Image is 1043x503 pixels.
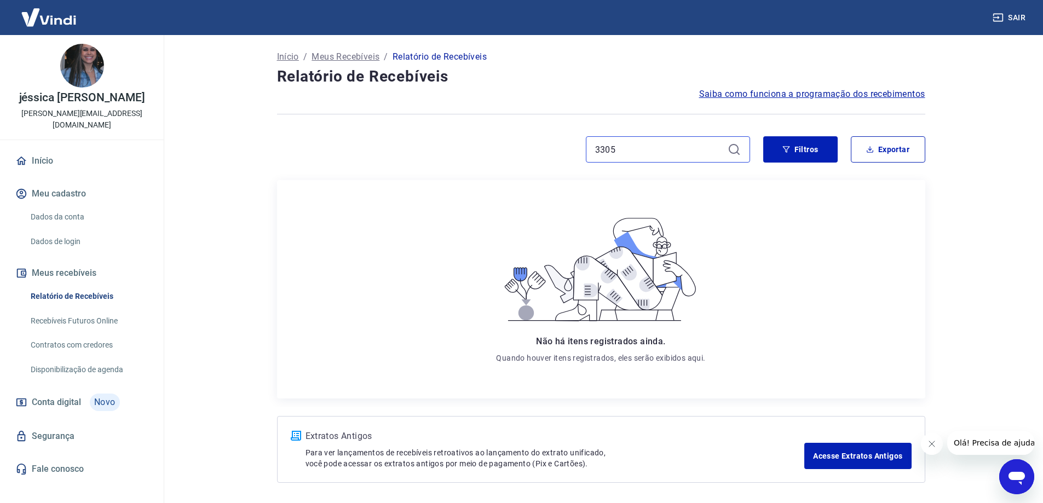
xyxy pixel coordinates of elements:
iframe: Botão para abrir a janela de mensagens [999,459,1034,494]
a: Acesse Extratos Antigos [804,443,911,469]
button: Sair [990,8,1030,28]
button: Meu cadastro [13,182,151,206]
p: / [384,50,388,63]
a: Recebíveis Futuros Online [26,310,151,332]
span: Não há itens registrados ainda. [536,336,665,346]
a: Contratos com credores [26,334,151,356]
iframe: Fechar mensagem [921,433,943,455]
p: Relatório de Recebíveis [393,50,487,63]
button: Exportar [851,136,925,163]
p: / [303,50,307,63]
a: Segurança [13,424,151,448]
img: Vindi [13,1,84,34]
iframe: Mensagem da empresa [947,431,1034,455]
span: Conta digital [32,395,81,410]
a: Disponibilização de agenda [26,359,151,381]
p: jéssica [PERSON_NAME] [19,92,145,103]
p: Quando houver itens registrados, eles serão exibidos aqui. [496,352,705,363]
input: Busque pelo número do pedido [595,141,723,158]
a: Início [277,50,299,63]
a: Conta digitalNovo [13,389,151,415]
button: Filtros [763,136,838,163]
p: Para ver lançamentos de recebíveis retroativos ao lançamento do extrato unificado, você pode aces... [306,447,805,469]
span: Olá! Precisa de ajuda? [7,8,92,16]
a: Dados de login [26,230,151,253]
button: Meus recebíveis [13,261,151,285]
a: Dados da conta [26,206,151,228]
h4: Relatório de Recebíveis [277,66,925,88]
a: Início [13,149,151,173]
a: Meus Recebíveis [312,50,379,63]
span: Novo [90,394,120,411]
a: Relatório de Recebíveis [26,285,151,308]
img: f1f0c2e7-e0fb-4524-b7af-f6822354cf7e.jpeg [60,44,104,88]
a: Saiba como funciona a programação dos recebimentos [699,88,925,101]
p: Extratos Antigos [306,430,805,443]
img: ícone [291,431,301,441]
p: [PERSON_NAME][EMAIL_ADDRESS][DOMAIN_NAME] [9,108,155,131]
a: Fale conosco [13,457,151,481]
